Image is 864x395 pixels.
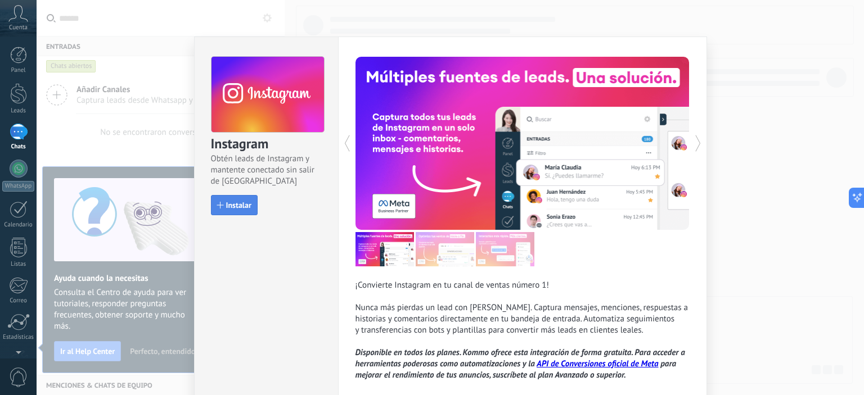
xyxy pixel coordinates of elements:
span: Obtén leads de Instagram y mantente conectado sin salir de [GEOGRAPHIC_DATA] [211,153,323,187]
span: Cuenta [9,24,28,31]
div: Leads [2,107,35,115]
button: Instalar [211,195,258,215]
img: com_instagram_tour_2_es.png [416,232,474,266]
img: com_instagram_tour_3_es.png [476,232,534,266]
div: Chats [2,143,35,151]
div: Estadísticas [2,334,35,341]
div: Calendario [2,221,35,229]
div: Listas [2,261,35,268]
img: com_instagram_tour_1_es.png [355,232,414,266]
div: WhatsApp [2,181,34,192]
h3: Instagram [211,135,323,153]
i: Disponible en todos los planes. Kommo ofrece esta integración de forma gratuita. Para acceder a h... [355,347,685,380]
div: Correo [2,297,35,305]
div: Panel [2,67,35,74]
span: Instalar [226,201,251,209]
div: ¡Convierte Instagram en tu canal de ventas número 1! Nunca más pierdas un lead con [PERSON_NAME].... [355,280,690,381]
a: API de Conversiones oficial de Meta [537,358,658,369]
